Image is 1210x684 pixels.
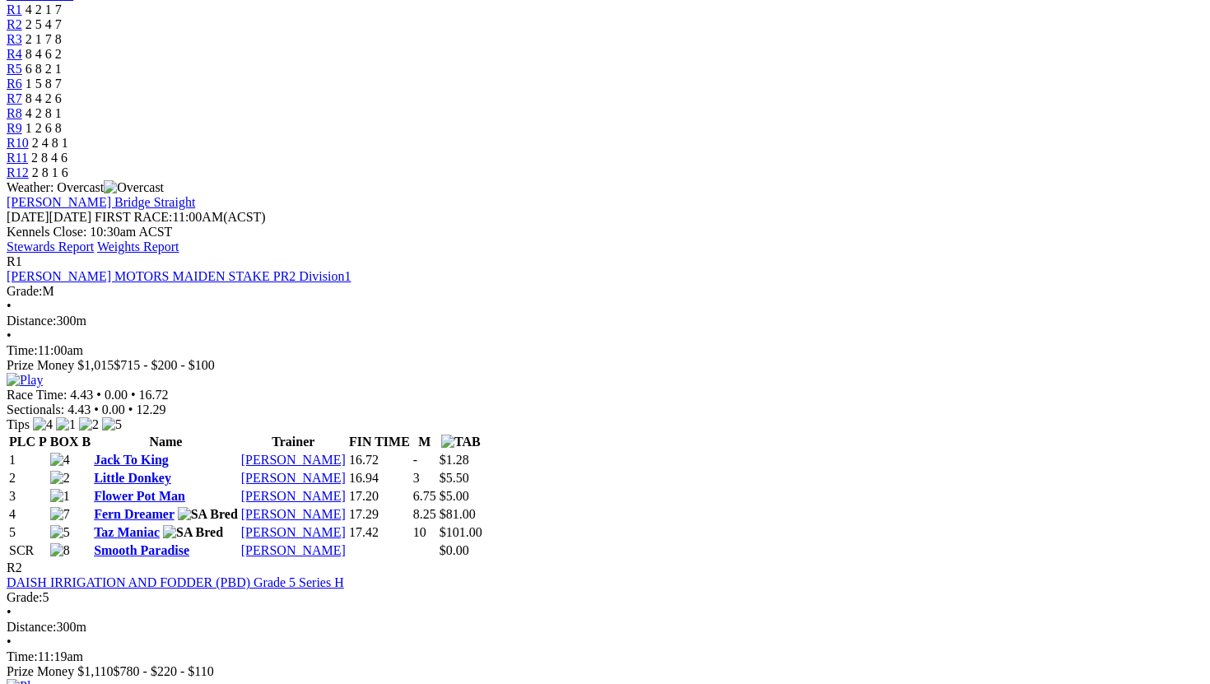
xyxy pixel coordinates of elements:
[94,543,189,557] a: Smooth Paradise
[94,507,175,521] a: Fern Dreamer
[26,17,62,31] span: 2 5 4 7
[7,91,22,105] span: R7
[7,225,1203,240] div: Kennels Close: 10:30am ACST
[50,543,70,558] img: 8
[7,561,22,575] span: R2
[348,506,411,523] td: 17.29
[95,210,266,224] span: 11:00AM(ACST)
[114,664,214,678] span: $780 - $220 - $110
[441,435,481,449] img: TAB
[128,402,133,416] span: •
[7,590,43,604] span: Grade:
[26,47,62,61] span: 8 4 6 2
[7,121,22,135] a: R9
[7,136,29,150] span: R10
[7,620,56,634] span: Distance:
[7,240,94,254] a: Stewards Report
[70,388,93,402] span: 4.43
[26,62,62,76] span: 6 8 2 1
[8,470,48,486] td: 2
[7,402,64,416] span: Sectionals:
[440,471,469,485] span: $5.50
[7,373,43,388] img: Play
[131,388,136,402] span: •
[94,402,99,416] span: •
[26,91,62,105] span: 8 4 2 6
[413,453,417,467] text: -
[7,47,22,61] a: R4
[240,434,347,450] th: Trainer
[7,210,49,224] span: [DATE]
[7,635,12,649] span: •
[440,489,469,503] span: $5.00
[7,77,22,91] a: R6
[50,435,79,449] span: BOX
[348,488,411,505] td: 17.20
[7,284,1203,299] div: M
[7,106,22,120] a: R8
[7,284,43,298] span: Grade:
[413,471,420,485] text: 3
[440,453,469,467] span: $1.28
[39,435,47,449] span: P
[50,489,70,504] img: 1
[7,180,164,194] span: Weather: Overcast
[67,402,91,416] span: 4.43
[413,489,436,503] text: 6.75
[136,402,165,416] span: 12.29
[7,32,22,46] a: R3
[7,664,1203,679] div: Prize Money $1,110
[8,542,48,559] td: SCR
[7,269,351,283] a: [PERSON_NAME] MOTORS MAIDEN STAKE PR2 Division1
[241,471,346,485] a: [PERSON_NAME]
[7,151,28,165] span: R11
[7,254,22,268] span: R1
[32,136,68,150] span: 2 4 8 1
[7,314,56,328] span: Distance:
[241,453,346,467] a: [PERSON_NAME]
[7,605,12,619] span: •
[348,524,411,541] td: 17.42
[7,328,12,342] span: •
[95,210,172,224] span: FIRST RACE:
[440,507,476,521] span: $81.00
[412,434,437,450] th: M
[33,417,53,432] img: 4
[8,524,48,541] td: 5
[7,165,29,179] a: R12
[94,453,169,467] a: Jack To King
[50,453,70,468] img: 4
[7,388,67,402] span: Race Time:
[440,543,469,557] span: $0.00
[7,195,195,209] a: [PERSON_NAME] Bridge Straight
[348,470,411,486] td: 16.94
[7,343,38,357] span: Time:
[163,525,223,540] img: SA Bred
[7,314,1203,328] div: 300m
[79,417,99,432] img: 2
[440,525,482,539] span: $101.00
[114,358,215,372] span: $715 - $200 - $100
[241,543,346,557] a: [PERSON_NAME]
[348,434,411,450] th: FIN TIME
[7,575,344,589] a: DAISH IRRIGATION AND FODDER (PBD) Grade 5 Series H
[7,417,30,431] span: Tips
[94,525,160,539] a: Taz Maniac
[26,121,62,135] span: 1 2 6 8
[413,525,426,539] text: 10
[50,525,70,540] img: 5
[102,417,122,432] img: 5
[7,358,1203,373] div: Prize Money $1,015
[26,77,62,91] span: 1 5 8 7
[96,388,101,402] span: •
[7,17,22,31] a: R2
[26,2,62,16] span: 4 2 1 7
[7,299,12,313] span: •
[8,488,48,505] td: 3
[241,507,346,521] a: [PERSON_NAME]
[348,452,411,468] td: 16.72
